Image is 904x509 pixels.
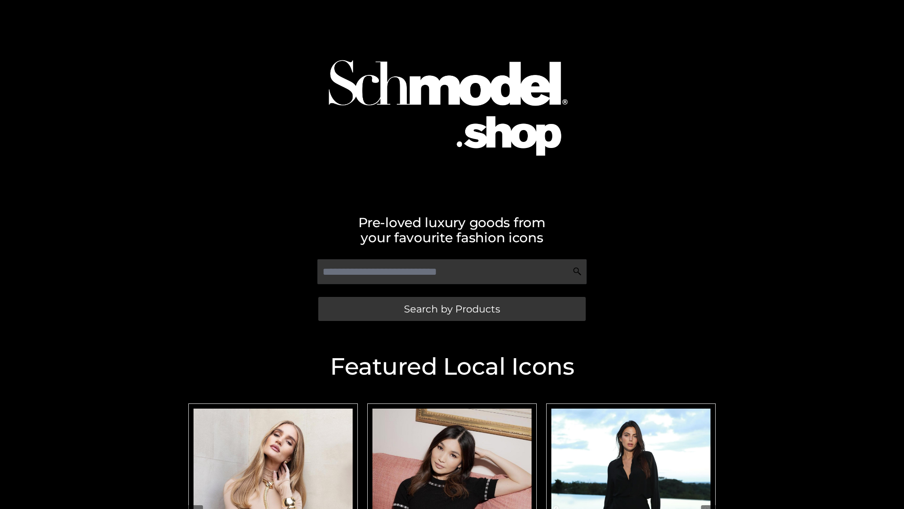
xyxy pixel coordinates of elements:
a: Search by Products [318,297,586,321]
h2: Pre-loved luxury goods from your favourite fashion icons [184,215,720,245]
img: Search Icon [573,267,582,276]
h2: Featured Local Icons​ [184,355,720,378]
span: Search by Products [404,304,500,314]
